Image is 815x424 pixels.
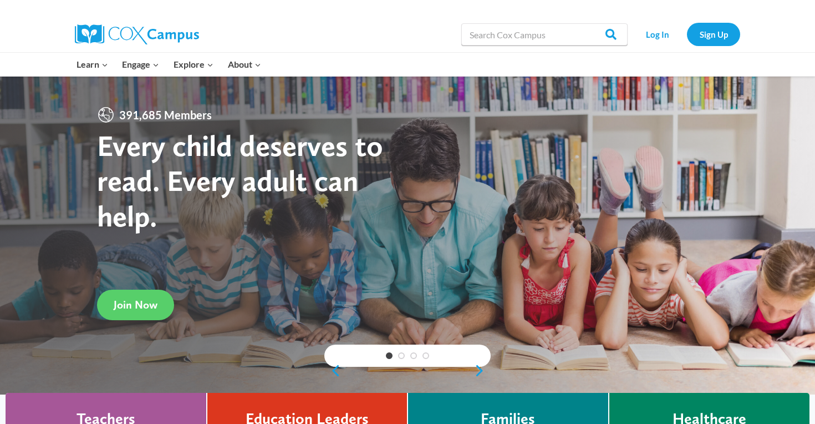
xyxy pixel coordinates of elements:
div: content slider buttons [324,360,491,382]
nav: Secondary Navigation [633,23,740,46]
span: Engage [122,57,159,72]
span: Explore [174,57,213,72]
a: Log In [633,23,681,46]
img: Cox Campus [75,24,199,44]
a: 4 [422,352,429,359]
input: Search Cox Campus [461,23,628,46]
a: next [474,364,491,377]
a: 3 [410,352,417,359]
a: 2 [398,352,405,359]
a: previous [324,364,341,377]
span: Join Now [114,298,157,311]
a: 1 [386,352,393,359]
span: Learn [77,57,108,72]
a: Join Now [97,290,174,320]
strong: Every child deserves to read. Every adult can help. [97,128,383,234]
nav: Primary Navigation [69,53,268,76]
span: About [228,57,261,72]
a: Sign Up [687,23,740,46]
span: 391,685 Members [115,106,216,124]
